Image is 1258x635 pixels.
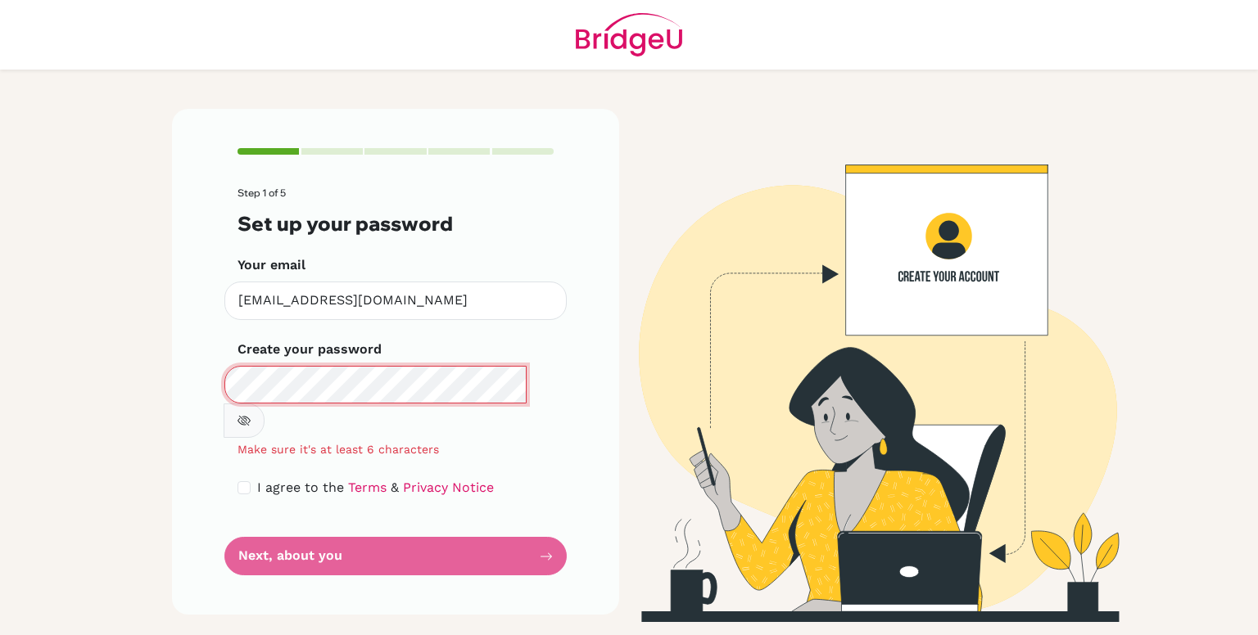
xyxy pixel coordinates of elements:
span: I agree to the [257,480,344,495]
span: & [391,480,399,495]
a: Privacy Notice [403,480,494,495]
h3: Set up your password [238,212,554,236]
span: Step 1 of 5 [238,187,286,199]
input: Insert your email* [224,281,567,320]
a: Terms [348,480,387,495]
label: Create your password [238,340,382,359]
label: Your email [238,255,305,275]
div: Make sure it's at least 6 characters [224,441,567,458]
